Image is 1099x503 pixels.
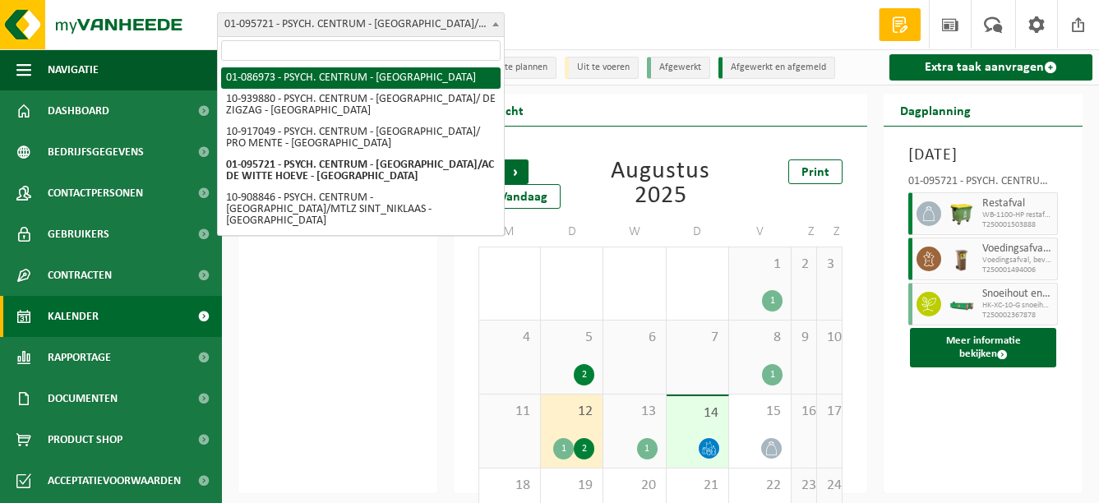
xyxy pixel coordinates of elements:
span: Gebruikers [48,214,109,255]
span: 16 [800,403,808,421]
span: 12 [549,403,594,421]
span: 14 [675,404,720,422]
div: 1 [762,290,783,311]
li: Uit te voeren [565,57,639,79]
h2: Dagplanning [884,94,987,126]
span: HK-XC-10-G snoeihout en groenafval Ø < 12 cm [982,301,1053,311]
span: 13 [612,403,657,421]
span: 1 [737,256,783,274]
span: 24 [825,477,833,495]
span: Dashboard [48,90,109,132]
div: 1 [762,364,783,385]
div: Augustus 2025 [601,159,719,209]
span: Contactpersonen [48,173,143,214]
td: Z [817,217,843,247]
span: T250001494006 [982,265,1053,275]
li: 01-086973 - PSYCH. CENTRUM - [GEOGRAPHIC_DATA] [221,67,501,89]
img: WB-1100-HPE-GN-50 [949,201,974,226]
span: 01-095721 - PSYCH. CENTRUM - ST HIERONYMUS/AC DE WITTE HOEVE - BELSELE [217,12,505,37]
span: Bedrijfsgegevens [48,132,144,173]
span: Rapportage [48,337,111,378]
span: 15 [737,403,783,421]
td: D [541,217,603,247]
li: In te plannen [483,57,556,79]
span: Print [801,166,829,179]
span: 21 [675,477,720,495]
span: T250002367878 [982,311,1053,321]
h3: [DATE] [908,143,1058,168]
div: 01-095721 - PSYCH. CENTRUM - [GEOGRAPHIC_DATA]/AC DE WITTE HOEVE - [GEOGRAPHIC_DATA] [908,176,1058,192]
img: HK-XC-10-GN-00 [949,298,974,311]
span: Documenten [48,378,118,419]
span: Navigatie [48,49,99,90]
span: Restafval [982,197,1053,210]
span: 18 [487,477,532,495]
span: WB-1100-HP restafval [982,210,1053,220]
span: T250001503888 [982,220,1053,230]
div: 2 [574,438,594,459]
span: 9 [800,329,808,347]
span: Volgende [504,159,529,184]
li: 01-095721 - PSYCH. CENTRUM - [GEOGRAPHIC_DATA]/AC DE WITTE HOEVE - [GEOGRAPHIC_DATA] [221,155,501,187]
a: Extra taak aanvragen [889,54,1092,81]
td: W [603,217,666,247]
span: 19 [549,477,594,495]
li: Afgewerkt [647,57,710,79]
span: 8 [737,329,783,347]
span: Snoeihout en groenafval Ø < 12 cm [982,288,1053,301]
span: 20 [612,477,657,495]
td: D [667,217,729,247]
span: 01-095721 - PSYCH. CENTRUM - ST HIERONYMUS/AC DE WITTE HOEVE - BELSELE [218,13,504,36]
td: V [729,217,792,247]
li: 10-939880 - PSYCH. CENTRUM - [GEOGRAPHIC_DATA]/ DE ZIGZAG - [GEOGRAPHIC_DATA] [221,89,501,122]
span: Voedingsafval, bevat producten van dierlijke oorsprong, onve [982,256,1053,265]
span: 17 [825,403,833,421]
span: Acceptatievoorwaarden [48,460,181,501]
button: Meer informatie bekijken [910,328,1056,367]
span: 10 [825,329,833,347]
span: 22 [737,477,783,495]
span: 7 [675,329,720,347]
span: 4 [487,329,532,347]
div: 1 [553,438,574,459]
div: Vandaag [487,184,561,209]
li: 10-917049 - PSYCH. CENTRUM - [GEOGRAPHIC_DATA]/ PRO MENTE - [GEOGRAPHIC_DATA] [221,122,501,155]
li: 10-908846 - PSYCH. CENTRUM - [GEOGRAPHIC_DATA]/MTLZ SINT_NIKLAAS - [GEOGRAPHIC_DATA] [221,187,501,232]
img: WB-0140-HPE-BN-01 [949,247,974,271]
a: Print [788,159,843,184]
span: Voedingsafval, bevat producten van dierlijke oorsprong, onverpakt, categorie 3 [982,242,1053,256]
span: Contracten [48,255,112,296]
span: Kalender [48,296,99,337]
li: Afgewerkt en afgemeld [718,57,835,79]
div: 1 [637,438,658,459]
td: M [478,217,541,247]
span: Product Shop [48,419,122,460]
span: 5 [549,329,594,347]
span: 2 [800,256,808,274]
span: 3 [825,256,833,274]
span: 11 [487,403,532,421]
span: 6 [612,329,657,347]
div: 2 [574,364,594,385]
td: Z [792,217,817,247]
span: 23 [800,477,808,495]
